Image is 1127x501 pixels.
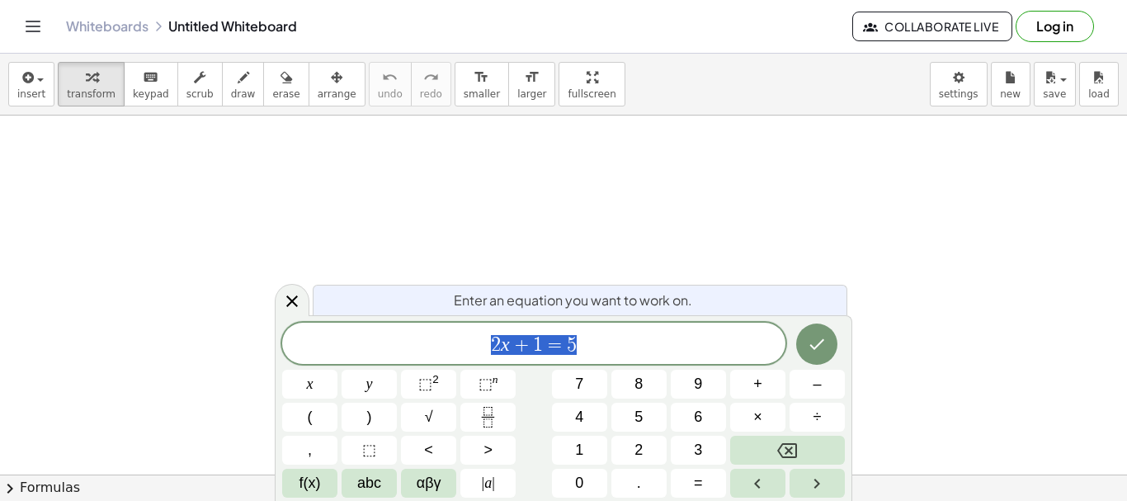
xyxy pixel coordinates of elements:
[464,88,500,100] span: smaller
[568,88,615,100] span: fullscreen
[611,436,667,465] button: 2
[543,335,567,355] span: =
[730,370,785,399] button: Plus
[362,439,376,461] span: ⬚
[694,373,702,395] span: 9
[417,472,441,494] span: αβγ
[637,472,641,494] span: .
[493,373,498,385] sup: n
[307,373,314,395] span: x
[611,403,667,432] button: 5
[575,439,583,461] span: 1
[813,373,821,395] span: –
[1034,62,1076,106] button: save
[501,333,510,355] var: x
[611,370,667,399] button: 8
[482,475,485,491] span: |
[366,373,373,395] span: y
[460,469,516,498] button: Absolute value
[575,406,583,428] span: 4
[492,475,495,491] span: |
[460,403,516,432] button: Fraction
[517,88,546,100] span: larger
[671,469,726,498] button: Equals
[634,439,643,461] span: 2
[401,370,456,399] button: Squared
[533,335,543,355] span: 1
[575,373,583,395] span: 7
[460,436,516,465] button: Greater than
[483,439,493,461] span: >
[143,68,158,87] i: keyboard
[382,68,398,87] i: undo
[671,370,726,399] button: 9
[401,436,456,465] button: Less than
[308,439,312,461] span: ,
[309,62,365,106] button: arrange
[342,370,397,399] button: y
[1079,62,1119,106] button: load
[730,403,785,432] button: Times
[479,376,493,392] span: ⬚
[510,335,534,355] span: +
[357,472,381,494] span: abc
[634,406,643,428] span: 5
[425,406,433,428] span: √
[124,62,178,106] button: keyboardkeypad
[342,436,397,465] button: Placeholder
[231,88,256,100] span: draw
[1043,88,1066,100] span: save
[263,62,309,106] button: erase
[342,469,397,498] button: Alphabet
[671,403,726,432] button: 6
[939,88,978,100] span: settings
[611,469,667,498] button: .
[401,469,456,498] button: Greek alphabet
[432,373,439,385] sup: 2
[401,403,456,432] button: Square root
[694,439,702,461] span: 3
[694,406,702,428] span: 6
[177,62,223,106] button: scrub
[753,406,762,428] span: ×
[454,291,692,310] span: Enter an equation you want to work on.
[282,436,337,465] button: ,
[67,88,116,100] span: transform
[133,88,169,100] span: keypad
[17,88,45,100] span: insert
[524,68,540,87] i: format_size
[575,472,583,494] span: 0
[308,406,313,428] span: (
[790,469,845,498] button: Right arrow
[455,62,509,106] button: format_sizesmaller
[552,469,607,498] button: 0
[423,68,439,87] i: redo
[318,88,356,100] span: arrange
[671,436,726,465] button: 3
[552,403,607,432] button: 4
[1016,11,1094,42] button: Log in
[796,324,837,365] button: Done
[567,335,577,355] span: 5
[272,88,299,100] span: erase
[694,472,703,494] span: =
[1000,88,1021,100] span: new
[411,62,451,106] button: redoredo
[634,373,643,395] span: 8
[20,13,46,40] button: Toggle navigation
[282,469,337,498] button: Functions
[813,406,822,428] span: ÷
[378,88,403,100] span: undo
[866,19,998,34] span: Collaborate Live
[8,62,54,106] button: insert
[930,62,988,106] button: settings
[790,403,845,432] button: Divide
[420,88,442,100] span: redo
[186,88,214,100] span: scrub
[730,436,845,465] button: Backspace
[852,12,1012,41] button: Collaborate Live
[58,62,125,106] button: transform
[474,68,489,87] i: format_size
[418,376,432,392] span: ⬚
[790,370,845,399] button: Minus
